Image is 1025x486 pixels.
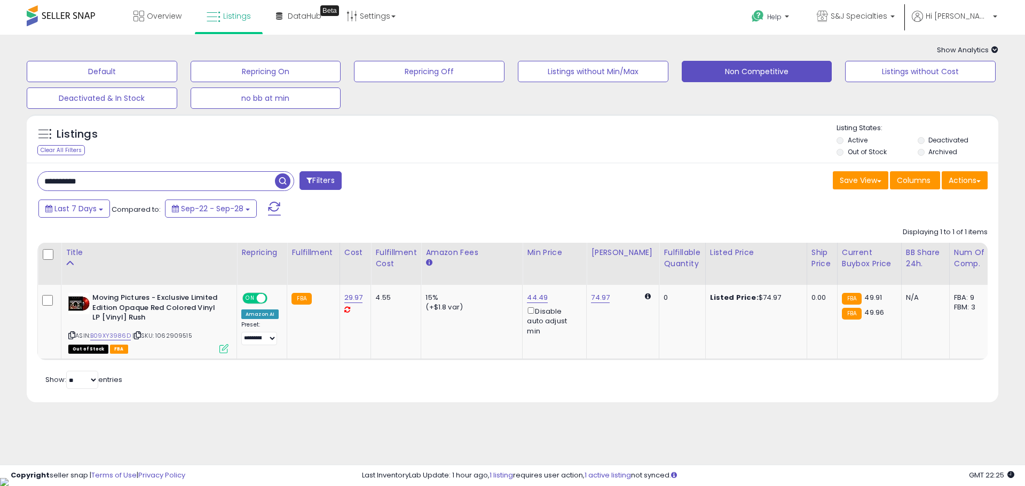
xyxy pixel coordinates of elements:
label: Deactivated [928,136,968,145]
label: Out of Stock [848,147,887,156]
div: Amazon AI [241,309,279,319]
div: Tooltip anchor [320,5,339,16]
button: Default [27,61,177,82]
div: Fulfillment [291,247,335,258]
span: DataHub [288,11,321,21]
button: Listings without Cost [845,61,996,82]
span: 49.91 [864,292,882,302]
button: Repricing Off [354,61,504,82]
div: 4.55 [375,293,413,302]
img: 41-xXCeZdjL._SL40_.jpg [68,293,90,314]
a: Help [743,2,800,35]
span: Sep-22 - Sep-28 [181,203,243,214]
div: Fulfillment Cost [375,247,416,269]
div: Title [66,247,232,258]
button: Repricing On [191,61,341,82]
div: 0 [664,293,697,302]
div: BB Share 24h. [906,247,945,269]
div: Listed Price [710,247,802,258]
span: Show: entries [45,375,122,385]
button: no bb at min [191,87,341,109]
span: 49.96 [864,307,884,317]
div: Preset: [241,321,279,345]
b: Listed Price: [710,292,759,302]
a: Terms of Use [91,470,137,480]
div: FBA: 9 [954,293,989,302]
span: Listings [223,11,251,21]
span: Help [767,12,782,21]
a: Privacy Policy [138,470,185,480]
div: Current Buybox Price [842,247,897,269]
a: B09XY3986D [90,331,131,340]
div: Clear All Filters [37,145,85,155]
button: Save View [833,171,888,189]
p: Listing States: [837,123,998,133]
span: Last 7 Days [54,203,97,214]
span: Show Analytics [937,45,998,55]
span: OFF [266,294,283,303]
a: 29.97 [344,292,363,303]
b: Moving Pictures - Exclusive Limited Edition Opaque Red Colored Vinyl LP [Vinyl] Rush [92,293,222,325]
div: Last InventoryLab Update: 1 hour ago, requires user action, not synced. [362,471,1014,481]
div: N/A [906,293,941,302]
button: Columns [890,171,940,189]
small: FBA [291,293,311,305]
small: FBA [842,293,862,305]
span: | SKU: 1062909515 [132,331,192,340]
button: Listings without Min/Max [518,61,668,82]
button: Sep-22 - Sep-28 [165,200,257,218]
span: FBA [110,345,128,354]
div: Amazon Fees [425,247,518,258]
a: 1 active listing [585,470,631,480]
div: Fulfillable Quantity [664,247,700,269]
button: Last 7 Days [38,200,110,218]
div: 0.00 [811,293,829,302]
a: 44.49 [527,292,548,303]
div: $74.97 [710,293,799,302]
label: Active [848,136,868,145]
div: Repricing [241,247,282,258]
a: 1 listing [490,470,513,480]
label: Archived [928,147,957,156]
button: Actions [942,171,988,189]
button: Non Competitive [682,61,832,82]
button: Filters [299,171,341,190]
div: seller snap | | [11,471,185,481]
div: 15% [425,293,514,302]
strong: Copyright [11,470,50,480]
button: Deactivated & In Stock [27,87,177,109]
div: Disable auto adjust min [527,305,578,336]
span: Columns [897,175,931,186]
small: FBA [842,308,862,320]
span: ON [243,294,257,303]
i: Get Help [751,10,764,23]
span: 2025-10-7 22:25 GMT [969,470,1014,480]
a: Hi [PERSON_NAME] [912,11,997,35]
span: Hi [PERSON_NAME] [926,11,990,21]
small: Amazon Fees. [425,258,432,268]
div: Displaying 1 to 1 of 1 items [903,227,988,237]
div: Num of Comp. [954,247,993,269]
span: S&J Specialties [831,11,887,21]
div: Ship Price [811,247,833,269]
span: All listings that are currently out of stock and unavailable for purchase on Amazon [68,345,108,354]
h5: Listings [57,127,98,142]
div: ASIN: [68,293,228,352]
div: Cost [344,247,367,258]
div: Min Price [527,247,582,258]
div: (+$1.8 var) [425,302,514,312]
a: 74.97 [591,292,610,303]
span: Overview [147,11,182,21]
div: [PERSON_NAME] [591,247,655,258]
div: FBM: 3 [954,302,989,312]
span: Compared to: [112,204,161,214]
